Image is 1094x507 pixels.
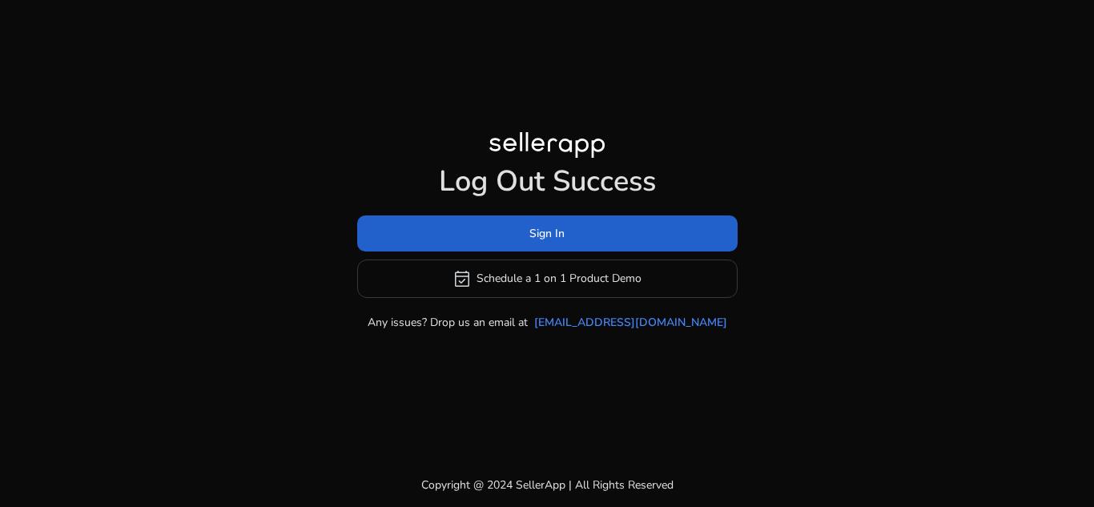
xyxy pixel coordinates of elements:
span: event_available [452,269,472,288]
span: Sign In [529,225,565,242]
button: event_availableSchedule a 1 on 1 Product Demo [357,260,738,298]
h1: Log Out Success [357,164,738,199]
button: Sign In [357,215,738,251]
a: [EMAIL_ADDRESS][DOMAIN_NAME] [534,314,727,331]
p: Any issues? Drop us an email at [368,314,528,331]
